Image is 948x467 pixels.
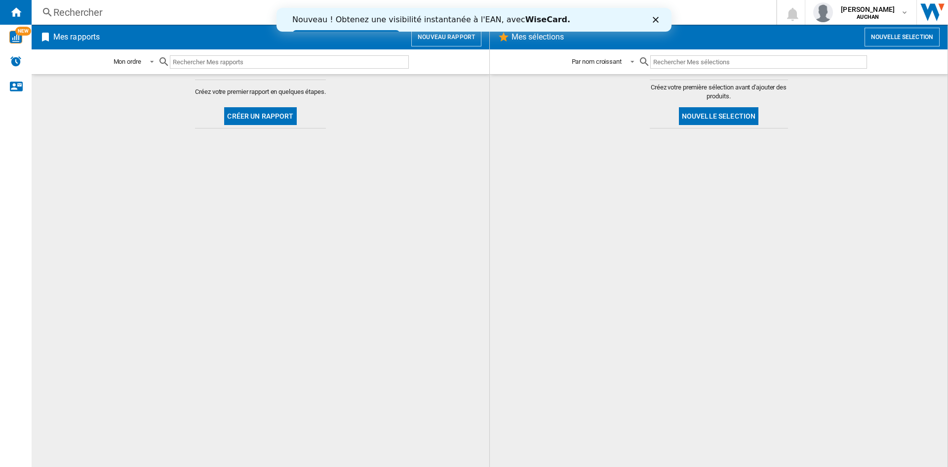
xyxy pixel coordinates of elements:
[411,28,481,46] button: Nouveau rapport
[51,28,102,46] h2: Mes rapports
[572,58,622,65] div: Par nom croissant
[813,2,833,22] img: profile.jpg
[865,28,940,46] button: Nouvelle selection
[841,4,895,14] span: [PERSON_NAME]
[10,55,22,67] img: alerts-logo.svg
[53,5,750,19] div: Rechercher
[16,22,123,34] a: Essayez dès maintenant !
[510,28,566,46] h2: Mes sélections
[650,83,788,101] span: Créez votre première sélection avant d'ajouter des produits.
[650,55,867,69] input: Rechercher Mes sélections
[857,14,879,20] b: AUCHAN
[376,9,386,15] div: Fermer
[15,27,31,36] span: NEW
[679,107,759,125] button: Nouvelle selection
[276,8,671,32] iframe: Intercom live chat bannière
[195,87,325,96] span: Créez votre premier rapport en quelques étapes.
[114,58,141,65] div: Mon ordre
[224,107,296,125] button: Créer un rapport
[170,55,409,69] input: Rechercher Mes rapports
[9,31,22,43] img: wise-card.svg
